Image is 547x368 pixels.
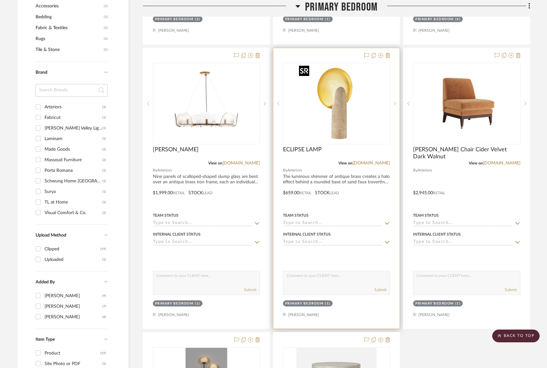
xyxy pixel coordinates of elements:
[283,167,287,173] span: By
[195,301,200,306] div: (1)
[45,197,102,207] div: TL at Home
[208,161,222,165] span: View on
[104,23,108,33] span: (1)
[102,144,106,155] div: (2)
[166,63,246,144] img: Mendez Chandelier
[415,17,454,22] div: Primary Bedroom
[102,291,106,301] div: (9)
[427,63,507,144] img: Sawyer Chair Cider Velvet Dark Walnut
[45,348,100,358] div: Product
[153,167,157,173] span: By
[45,291,102,301] div: [PERSON_NAME]
[102,102,106,112] div: (3)
[36,1,102,12] span: Accessories
[104,45,108,55] span: (1)
[36,337,55,342] span: Item Type
[413,146,520,160] span: [PERSON_NAME] Chair Cider Velvet Dark Walnut
[285,301,324,306] div: Primary Bedroom
[45,123,102,133] div: [PERSON_NAME] Valley Lighting
[222,161,260,165] a: [DOMAIN_NAME]
[45,102,102,112] div: Arteriors
[153,231,201,237] div: Internal Client Status
[102,123,106,133] div: (1)
[102,301,106,312] div: (7)
[104,1,108,11] span: (1)
[469,161,483,165] span: View on
[102,208,106,218] div: (2)
[36,22,102,33] span: Fabric & Textiles
[283,63,390,144] div: 0
[413,221,512,227] input: Type to Search…
[285,17,324,22] div: Primary Bedroom
[45,187,102,197] div: Surya
[100,244,106,254] div: (19)
[45,113,102,123] div: Fabricut
[102,155,106,165] div: (2)
[153,213,178,218] div: Team Status
[153,146,199,153] span: [PERSON_NAME]
[102,165,106,176] div: (1)
[338,161,352,165] span: View on
[374,287,386,293] button: Submit
[36,84,108,97] input: Search Brands
[45,134,102,144] div: Laminam
[45,165,102,176] div: Porta Romana
[283,231,331,237] div: Internal Client Status
[283,213,309,218] div: Team Status
[413,63,520,144] div: 0
[415,301,454,306] div: Primary Bedroom
[283,146,322,153] span: ECLIPSE LAMP
[100,348,106,358] div: (19)
[413,213,439,218] div: Team Status
[102,197,106,207] div: (1)
[483,161,520,165] a: [DOMAIN_NAME]
[325,301,330,306] div: (1)
[455,17,461,22] div: (4)
[45,155,102,165] div: Massoud Furniture
[102,134,106,144] div: (1)
[102,187,106,197] div: (1)
[352,161,390,165] a: [DOMAIN_NAME]
[36,44,102,55] span: Tile & Stone
[153,239,252,246] input: Type to Search…
[155,17,194,22] div: Primary Bedroom
[102,176,106,186] div: (1)
[45,244,100,254] div: Clipped
[36,33,102,44] span: Rugs
[104,12,108,22] span: (1)
[102,113,106,123] div: (1)
[45,144,102,155] div: Made Goods
[155,301,194,306] div: Primary Bedroom
[36,233,66,238] span: Upload Method
[418,167,432,173] span: Arteriors
[45,255,102,265] div: Uploaded
[104,34,108,44] span: (1)
[283,221,382,227] input: Type to Search…
[413,239,512,246] input: Type to Search…
[492,330,540,342] scroll-to-top-button: BACK TO TOP
[36,70,47,75] span: Brand
[287,167,302,173] span: Arteriors
[413,231,461,237] div: Internal Client Status
[153,221,252,227] input: Type to Search…
[36,12,102,22] span: Bedding
[505,287,517,293] button: Submit
[102,312,106,322] div: (4)
[325,17,330,22] div: (1)
[413,167,418,173] span: By
[283,239,382,246] input: Type to Search…
[45,301,102,312] div: [PERSON_NAME]
[455,301,461,306] div: (1)
[102,255,106,265] div: (1)
[296,63,377,144] img: ECLIPSE LAMP
[45,208,102,218] div: Visual Comfort & Co.
[195,17,200,22] div: (2)
[157,167,172,173] span: Arteriors
[45,312,102,322] div: [PERSON_NAME]
[36,280,55,284] span: Added By
[244,287,256,293] button: Submit
[45,176,102,186] div: Schwung Home [GEOGRAPHIC_DATA]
